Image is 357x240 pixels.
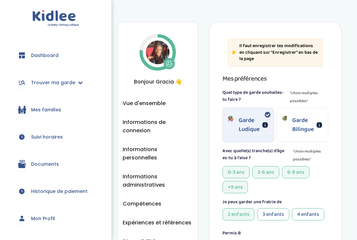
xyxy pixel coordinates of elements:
[31,188,88,195] span: Historique de paiement
[32,10,79,27] img: logo.svg
[31,134,63,141] span: Suivi horaires
[290,89,328,105] span: *choix multiples possibles*
[252,166,279,178] div: 3-6 ans
[222,181,248,193] div: +9 ans
[123,218,191,227] button: Expériences et références
[222,73,328,84] h3: Mes préférences
[10,207,101,230] a: Mon Profil
[228,116,233,121] img: garde-icon h-16 w-16
[123,78,193,86] span: Bonjour Gracia 👋
[239,116,260,134] p: Garde Ludique
[146,40,170,64] img: Avatar
[222,89,288,105] label: Quel type de garde souhaites-tu faire ?
[10,98,101,122] a: Mes familles
[293,148,328,163] span: *choix multiples possibles*
[31,161,59,168] span: Documents
[123,200,161,208] button: Compétences
[31,106,61,113] span: Mes familles
[10,71,101,94] a: Trouver ma garde
[222,166,250,178] div: 0-3 ans
[10,125,101,149] a: Suivi horaires
[123,118,193,135] button: Informations de connexion
[222,199,282,206] label: Je peux garder une fratrie de
[222,148,291,163] label: Avec quelle(s) tranche(s) d'âge es-tu à l'aise ?
[257,208,289,220] div: 3 enfants
[239,43,319,62] p: Il faut enregistrer tes modifications en cliquant sur "Enregistrer" en bas de la page
[282,166,309,178] div: 6-9 ans
[292,208,324,220] div: 4 enfants
[31,215,55,222] span: Mon Profil
[10,179,101,203] a: Historique de paiement
[123,172,193,189] button: Informations administratives
[10,152,101,176] a: Documents
[10,43,101,67] a: Dashboard
[123,99,166,107] button: Vue d'ensemble
[31,52,59,59] span: Dashboard
[282,116,287,121] img: garde-icon h-16 w-16
[123,145,193,162] button: Informations personnelles
[222,230,241,237] label: Permis B
[222,208,255,220] div: 2 enfants
[292,116,314,134] p: Garde Bilingue
[31,79,75,86] span: Trouver ma garde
